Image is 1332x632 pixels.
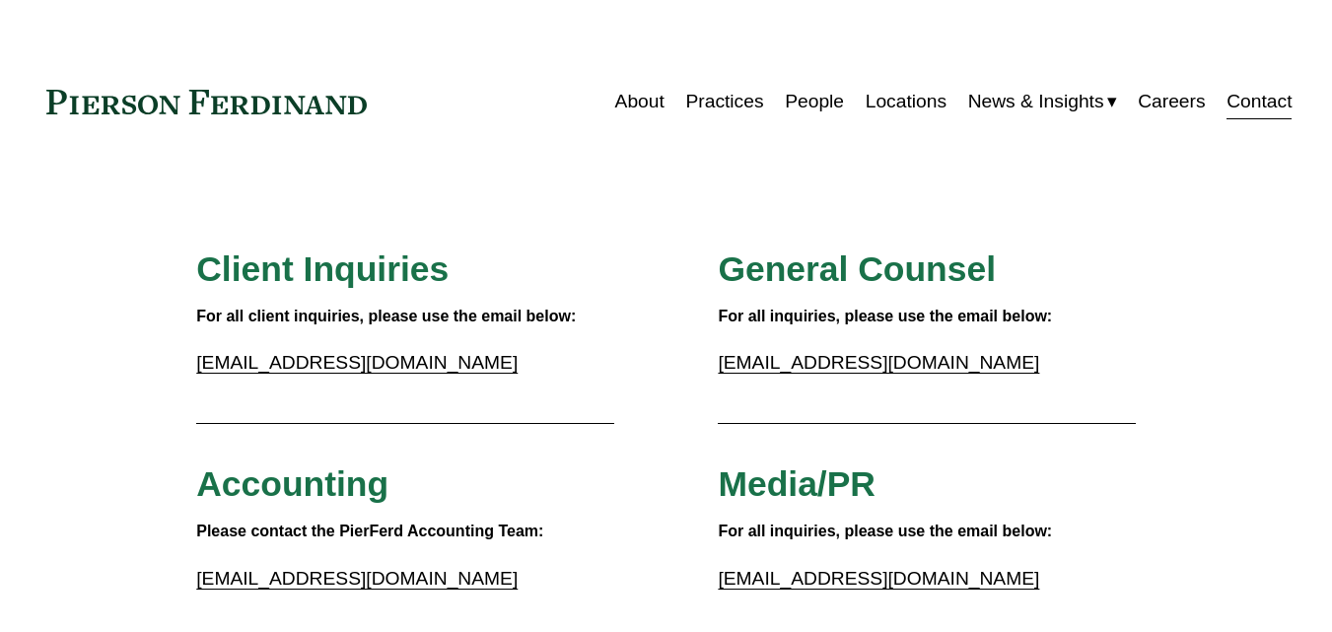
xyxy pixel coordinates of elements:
[1227,83,1292,120] a: Contact
[196,249,449,289] span: Client Inquiries
[718,464,876,504] span: Media/PR
[1138,83,1205,120] a: Careers
[196,523,543,539] strong: Please contact the PierFerd Accounting Team:
[196,464,388,504] span: Accounting
[718,308,1052,324] strong: For all inquiries, please use the email below:
[718,249,996,289] span: General Counsel
[785,83,844,120] a: People
[615,83,665,120] a: About
[196,308,576,324] strong: For all client inquiries, please use the email below:
[196,568,518,589] a: [EMAIL_ADDRESS][DOMAIN_NAME]
[866,83,946,120] a: Locations
[968,85,1104,119] span: News & Insights
[718,352,1039,373] a: [EMAIL_ADDRESS][DOMAIN_NAME]
[685,83,763,120] a: Practices
[968,83,1117,120] a: folder dropdown
[718,523,1052,539] strong: For all inquiries, please use the email below:
[718,568,1039,589] a: [EMAIL_ADDRESS][DOMAIN_NAME]
[196,352,518,373] a: [EMAIL_ADDRESS][DOMAIN_NAME]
